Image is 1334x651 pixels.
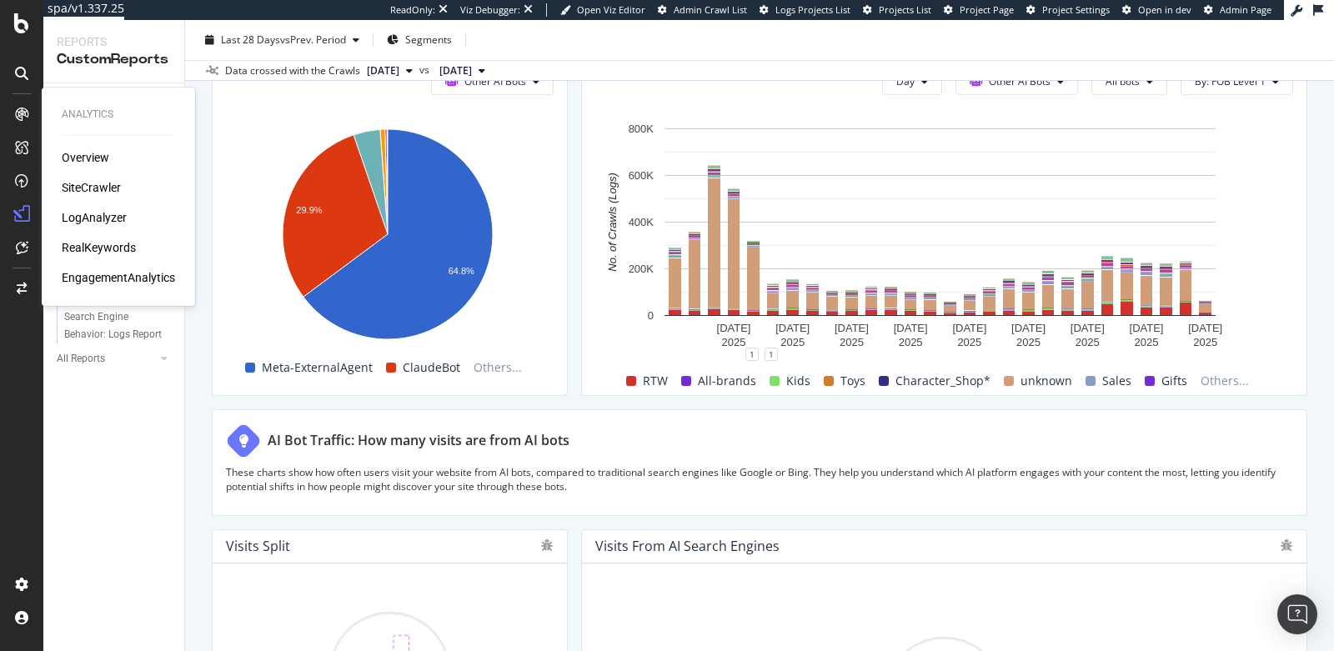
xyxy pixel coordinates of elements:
button: Day [882,68,942,95]
div: bug [1280,539,1293,551]
text: [DATE] [1189,322,1223,334]
div: Reports [57,33,171,50]
span: vs Prev. Period [280,33,346,47]
text: [DATE] [953,322,987,334]
text: 2025 [958,336,982,348]
div: AI Bot Traffic: How many visits are from AI bots [268,431,569,450]
button: All bots [1091,68,1167,95]
text: [DATE] [894,322,928,334]
div: Data crossed with the Crawls [225,63,360,78]
text: [DATE] [1011,322,1046,334]
text: [DATE] [1071,322,1105,334]
span: unknown [1021,371,1072,391]
span: Projects List [879,3,931,16]
text: 0 [648,309,654,322]
button: By: FOB Level 1 [1181,68,1293,95]
text: 2025 [899,336,923,348]
div: 1 [745,348,759,361]
span: ClaudeBot [403,358,460,378]
button: [DATE] [360,61,419,81]
div: CustomReports [57,50,171,69]
span: Gifts [1161,371,1187,391]
span: Project Settings [1042,3,1110,16]
text: [DATE] [776,322,810,334]
text: 2025 [781,336,805,348]
a: Search Engine Behavior: Logs Report [64,308,173,343]
a: Logs Projects List [760,3,850,17]
text: [DATE] [835,322,869,334]
span: Open Viz Editor [577,3,645,16]
button: Last 28 DaysvsPrev. Period [198,27,366,53]
a: EngagementAnalytics [62,269,175,286]
a: Project Page [944,3,1014,17]
a: Admin Page [1204,3,1271,17]
div: Crawl Volume from Other AI Bots by FOB Level 1DayOther AI BotsAll botsBy: FOB Level 1A chart.11RT... [581,21,1307,396]
a: SiteCrawler [62,179,121,196]
a: Overview [62,149,109,166]
span: RTW [643,371,668,391]
text: [DATE] [1130,322,1164,334]
p: These charts show how often users visit your website from AI bots, compared to traditional search... [226,465,1293,493]
div: All Reports [57,350,105,368]
svg: A chart. [595,120,1284,354]
div: Viz Debugger: [460,3,520,17]
text: 2025 [1194,336,1218,348]
span: All bots [1106,74,1140,88]
a: Open Viz Editor [560,3,645,17]
span: Day [896,74,915,88]
div: Open Intercom Messenger [1277,594,1317,634]
text: 800K [629,123,654,135]
span: vs [419,63,433,78]
a: LogAnalyzer [62,209,127,226]
span: 2025 Sep. 4th [367,63,399,78]
a: Projects List [863,3,931,17]
text: 400K [629,216,654,228]
a: RealKeywords [62,239,136,256]
span: Kids [786,371,810,391]
span: Character_Shop* [895,371,990,391]
div: bug [540,539,554,551]
span: Segments [405,33,452,47]
span: Meta-ExternalAgent [262,358,373,378]
text: 64.8% [449,266,474,276]
span: Admin Crawl List [674,3,747,16]
text: [DATE] [717,322,751,334]
span: Sales [1102,371,1131,391]
div: Search Engine Behavior: Logs Report [64,308,163,343]
text: 200K [629,263,654,275]
text: 2025 [840,336,864,348]
span: Admin Page [1220,3,1271,16]
text: 2025 [1076,336,1100,348]
text: 2025 [722,336,746,348]
span: Others... [467,358,529,378]
div: 1 [765,348,778,361]
div: ReadOnly: [390,3,435,17]
button: Other AI Bots [431,68,554,95]
span: Other AI Bots [464,74,526,88]
a: All Reports [57,350,156,368]
div: AI Bot Traffic: How many visits are from AI botsThese charts show how often users visit your webs... [212,409,1307,516]
div: Visits from AI Search Engines [595,538,780,554]
text: 2025 [1016,336,1041,348]
span: All-brands [698,371,756,391]
button: Segments [380,27,459,53]
span: Last 28 Days [221,33,280,47]
span: 2025 Aug. 7th [439,63,472,78]
svg: A chart. [226,120,550,354]
text: No. of Crawls (Logs) [606,173,619,271]
button: Other AI Bots [955,68,1078,95]
text: 29.9% [296,204,322,214]
span: Open in dev [1138,3,1191,16]
span: Project Page [960,3,1014,16]
button: [DATE] [433,61,492,81]
span: Others... [1194,371,1256,391]
span: By: FOB Level 1 [1195,74,1266,88]
a: Admin Crawl List [658,3,747,17]
a: Open in dev [1122,3,1191,17]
